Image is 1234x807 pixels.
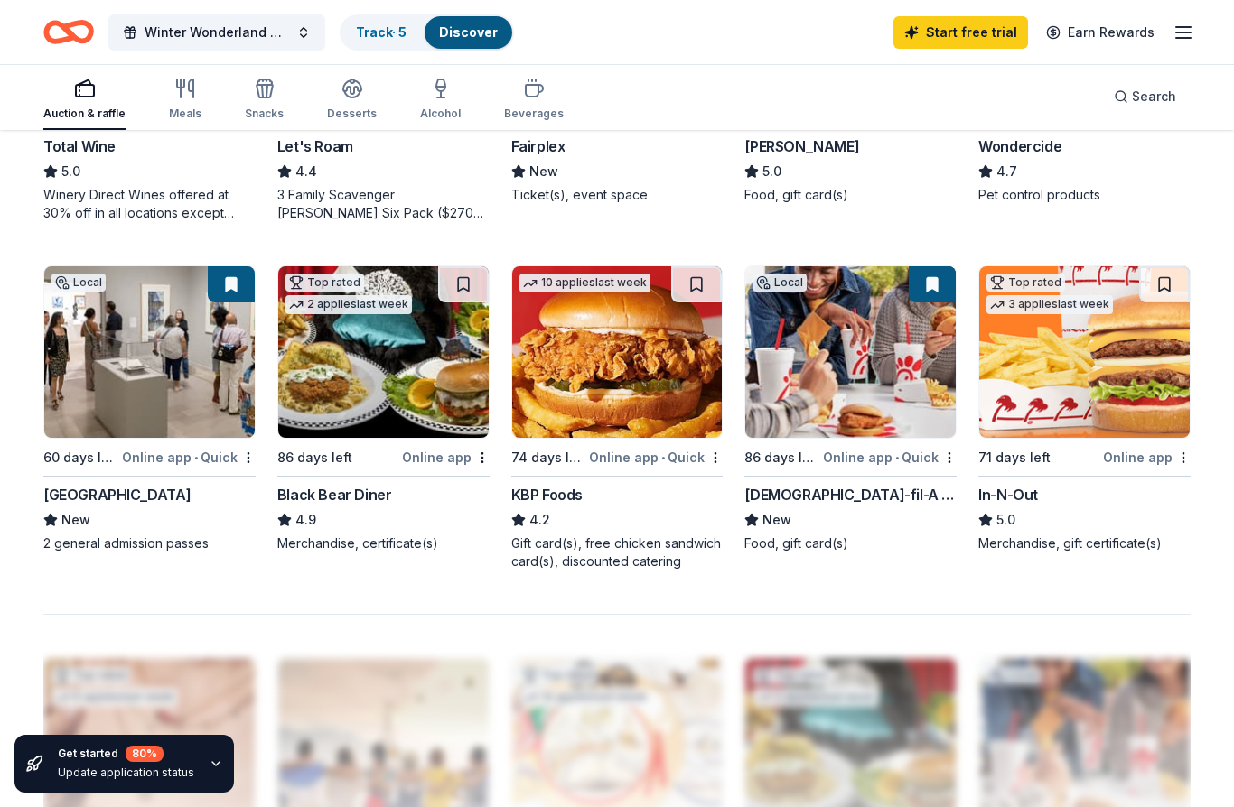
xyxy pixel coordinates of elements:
span: • [895,450,899,465]
span: New [762,509,791,531]
span: • [661,450,665,465]
div: 86 days left [744,447,819,468]
div: Fairplex [511,135,566,157]
div: Food, gift card(s) [744,534,957,552]
div: Beverages [504,107,564,121]
a: Start free trial [893,16,1028,49]
div: Merchandise, gift certificate(s) [978,534,1191,552]
span: New [61,509,90,531]
img: Image for In-N-Out [979,266,1190,438]
button: Winter Wonderland 2025 [108,14,325,51]
button: Alcohol [420,70,461,130]
div: 80 % [126,746,164,762]
div: Wondercide [978,135,1061,157]
a: Image for Chick-fil-A (San Diego Carmel Mountain)Local86 days leftOnline app•Quick[DEMOGRAPHIC_DA... [744,265,957,552]
div: [PERSON_NAME] [744,135,859,157]
div: 71 days left [978,447,1051,468]
a: Home [43,11,94,53]
button: Beverages [504,70,564,130]
div: Desserts [327,107,377,121]
div: In-N-Out [978,484,1038,506]
button: Snacks [245,70,284,130]
div: Online app [402,446,490,468]
div: 86 days left [277,447,352,468]
span: Search [1132,86,1176,107]
div: Online app Quick [823,446,957,468]
button: Track· 5Discover [340,14,514,51]
div: Food, gift card(s) [744,186,957,204]
div: 2 applies last week [285,295,412,314]
div: Snacks [245,107,284,121]
div: Pet control products [978,186,1191,204]
div: Merchandise, certificate(s) [277,534,490,552]
a: Track· 5 [356,24,407,40]
span: 4.7 [996,161,1017,182]
div: [GEOGRAPHIC_DATA] [43,484,191,506]
img: Image for Chick-fil-A (San Diego Carmel Mountain) [745,266,956,438]
div: 74 days left [511,447,586,468]
div: Top rated [285,274,364,292]
div: Total Wine [43,135,116,157]
div: Online app [1103,446,1191,468]
div: 3 applies last week [986,295,1113,314]
button: Meals [169,70,201,130]
div: Local [51,274,106,292]
span: 5.0 [61,161,80,182]
div: 2 general admission passes [43,534,256,552]
span: New [529,161,558,182]
div: 3 Family Scavenger [PERSON_NAME] Six Pack ($270 Value), 2 Date Night Scavenger [PERSON_NAME] Two ... [277,186,490,222]
button: Search [1099,79,1191,115]
div: KBP Foods [511,484,583,506]
div: Alcohol [420,107,461,121]
div: 10 applies last week [519,274,650,292]
span: • [194,450,198,465]
div: Get started [58,746,194,762]
img: Image for San Diego Museum of Art [44,266,255,438]
button: Auction & raffle [43,70,126,130]
img: Image for Black Bear Diner [278,266,489,438]
div: 60 days left [43,447,118,468]
img: Image for KBP Foods [512,266,723,438]
a: Image for KBP Foods10 applieslast week74 days leftOnline app•QuickKBP Foods4.2Gift card(s), free ... [511,265,724,570]
div: Online app Quick [589,446,723,468]
div: Meals [169,107,201,121]
div: Local [753,274,807,292]
div: Ticket(s), event space [511,186,724,204]
div: Black Bear Diner [277,484,392,506]
span: 5.0 [762,161,781,182]
span: 4.4 [295,161,317,182]
div: Let's Roam [277,135,353,157]
div: Auction & raffle [43,107,126,121]
a: Image for In-N-OutTop rated3 applieslast week71 days leftOnline appIn-N-Out5.0Merchandise, gift c... [978,265,1191,552]
div: Top rated [986,274,1065,292]
span: 5.0 [996,509,1015,531]
a: Discover [439,24,498,40]
span: 4.2 [529,509,550,531]
span: Winter Wonderland 2025 [145,22,289,43]
div: Online app Quick [122,446,256,468]
div: Gift card(s), free chicken sandwich card(s), discounted catering [511,534,724,570]
button: Desserts [327,70,377,130]
div: Update application status [58,765,194,780]
a: Earn Rewards [1035,16,1165,49]
a: Image for San Diego Museum of ArtLocal60 days leftOnline app•Quick[GEOGRAPHIC_DATA]New2 general a... [43,265,256,552]
a: Image for Black Bear DinerTop rated2 applieslast week86 days leftOnline appBlack Bear Diner4.9Mer... [277,265,490,552]
div: Winery Direct Wines offered at 30% off in all locations except [GEOGRAPHIC_DATA], [GEOGRAPHIC_DAT... [43,186,256,222]
span: 4.9 [295,509,316,531]
div: [DEMOGRAPHIC_DATA]-fil-A ([GEOGRAPHIC_DATA]) [744,484,957,506]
